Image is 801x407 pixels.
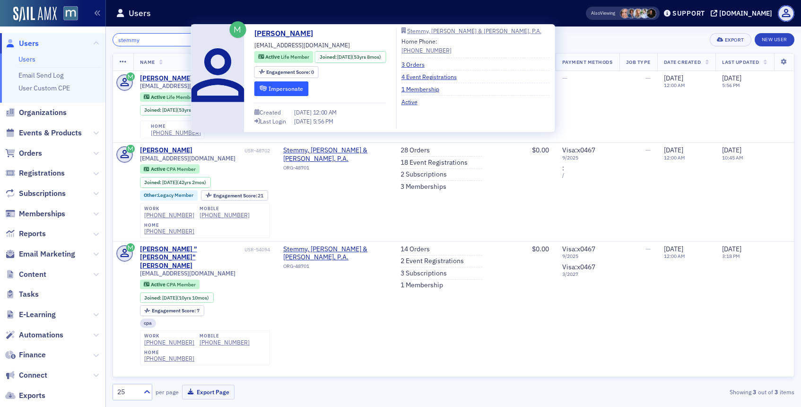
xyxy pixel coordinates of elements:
div: Active: Active: CPA Member [140,280,200,289]
div: home [151,124,201,129]
span: [DATE] [294,117,313,125]
a: Users [18,55,35,63]
a: 18 Event Registrations [400,159,468,167]
span: CPA Member [166,166,196,172]
div: [PHONE_NUMBER] [200,339,250,346]
img: Profile image for Luke [119,15,138,34]
div: Event Creation [19,294,158,304]
span: [EMAIL_ADDRESS][DOMAIN_NAME] [140,270,235,277]
a: Email Send Log [18,71,63,80]
a: [PHONE_NUMBER] [144,355,194,362]
a: Organizations [5,107,67,118]
span: Registrations [19,168,65,178]
a: Active CPA Member [144,281,195,287]
input: Search… [113,33,203,46]
div: Stemmy, [PERSON_NAME] & [PERSON_NAME], P.A. [407,28,541,34]
span: [DATE] [664,245,683,253]
div: Status: All Systems OperationalUpdated [DATE] 10:11 EDT [10,207,179,242]
a: Orders [5,148,42,159]
div: mobile [200,333,250,339]
img: Profile image for Aidan [19,133,38,152]
div: Applying a Coupon to an Order [19,277,158,287]
span: [DATE] [664,146,683,154]
div: [PERSON_NAME] [140,146,192,155]
div: Joined: 1983-07-01 00:00:00 [140,177,211,187]
div: Applying a Coupon to an Order [14,273,175,291]
time: 12:00 AM [664,82,685,88]
span: Stemmy, Tidler & Morris, P.A. [283,146,387,163]
div: Close [163,15,180,32]
button: Messages [63,295,126,333]
span: Luke Abell [640,9,650,18]
span: [EMAIL_ADDRESS][DOMAIN_NAME] [140,155,235,162]
div: Joined: 1972-01-01 00:00:00 [315,51,386,63]
a: 3 Memberships [400,183,446,191]
span: [DATE] [294,108,313,116]
a: Stemmy, [PERSON_NAME] & [PERSON_NAME], P.A. [283,146,387,163]
span: 5:56 PM [313,117,333,125]
div: 0 [266,70,314,75]
span: [DATE] [722,146,741,154]
div: (10yrs 10mos) [162,295,209,301]
a: Content [5,269,46,280]
a: Finance [5,350,46,360]
img: SailAMX [63,6,78,21]
a: 28 Orders [400,146,430,155]
span: Exports [19,390,45,401]
span: [EMAIL_ADDRESS][DOMAIN_NAME] [254,41,350,49]
span: Search for help [19,255,77,265]
span: [EMAIL_ADDRESS][DOMAIN_NAME] [140,82,235,89]
div: work [144,206,194,212]
span: Tasks [19,289,39,300]
a: Other:Legacy Member [144,192,193,198]
button: [DOMAIN_NAME] [711,10,775,17]
span: — [562,74,567,82]
div: Active: Active: Life Member [254,51,313,63]
a: Active Life Member [144,94,194,100]
time: 10:45 AM [722,154,743,161]
a: Email Marketing [5,249,75,259]
span: Email Marketing [19,249,75,259]
a: [PHONE_NUMBER] [151,129,201,136]
span: $0.00 [532,245,549,253]
a: 3 Subscriptions [400,269,447,278]
a: [PERSON_NAME] [140,74,192,83]
div: [PERSON_NAME] [42,143,97,153]
a: Events & Products [5,128,82,138]
span: Visa : x0467 [562,263,595,271]
span: Memberships [19,209,65,219]
span: Chris Dougherty [627,9,636,18]
span: Katie Foo [620,9,630,18]
span: Engagement Score : [213,192,258,199]
button: Impersonate [254,81,309,96]
span: [DATE] [722,74,741,82]
img: logo [19,18,59,33]
div: USR-54094 [244,247,270,253]
p: Hi [PERSON_NAME] [19,67,170,83]
span: — [645,245,651,253]
div: Recent messageProfile image for AidanThis is done, I forgot to mention [DATE] it was finished. I ... [9,111,180,161]
span: Joined : [320,53,338,61]
div: Created [260,110,281,115]
span: Engagement Score : [266,69,311,75]
span: Joined : [144,179,162,186]
div: 7 [152,308,200,313]
a: Tasks [5,289,39,300]
div: Export [725,37,744,43]
span: Last Updated [722,59,759,65]
span: Visa : x0467 [562,146,595,154]
div: Support [672,9,705,18]
span: Life Member [166,94,195,100]
div: [PHONE_NUMBER] [200,212,250,219]
button: Help [126,295,189,333]
span: Active [151,94,166,100]
div: Send us a message [19,174,158,184]
div: Profile image for AidanThis is done, I forgot to mention [DATE] it was finished. I updated that s... [10,125,179,160]
a: 1 Membership [400,281,443,290]
span: 12:00 AM [313,108,337,116]
div: We typically reply in under 15 minutes [19,184,158,194]
div: • [DATE] [99,143,125,153]
button: Export [710,33,751,46]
